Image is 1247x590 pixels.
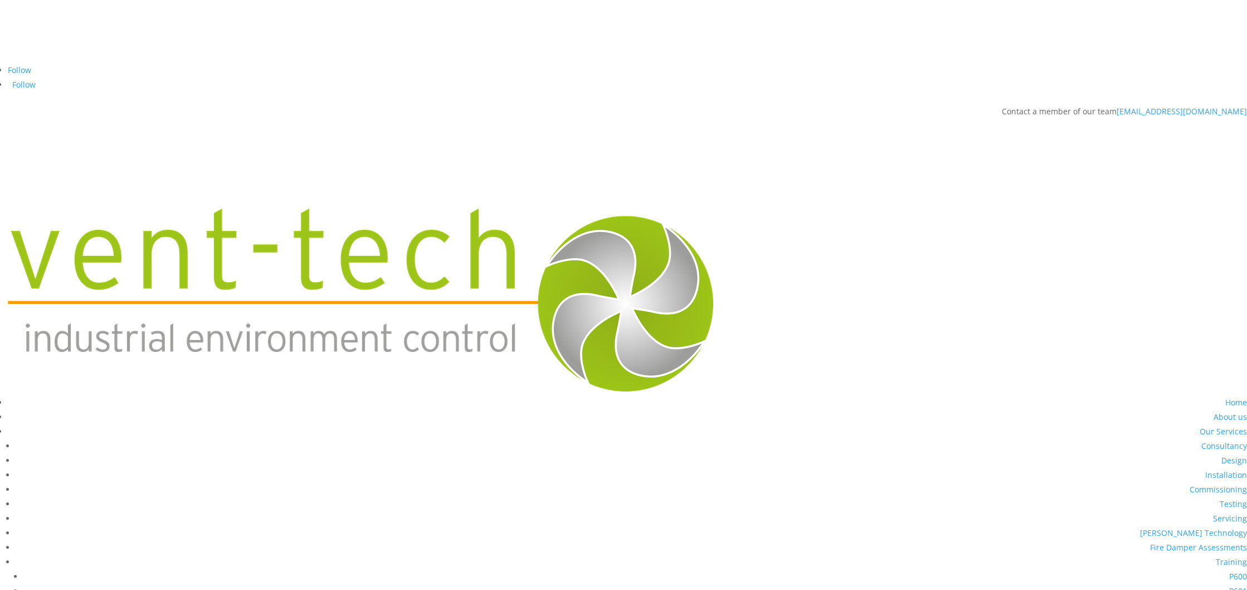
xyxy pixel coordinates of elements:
[1150,542,1247,553] a: Fire Damper Assessments
[1205,470,1247,480] a: Installation
[1220,499,1247,509] a: Testing
[1117,106,1247,117] a: [EMAIL_ADDRESS][DOMAIN_NAME]
[12,79,36,90] span: Follow
[1140,528,1247,538] a: [PERSON_NAME] Technology
[1225,397,1247,408] a: Home
[1200,426,1247,437] a: Our Services
[1213,513,1247,524] a: Servicing
[1216,557,1247,567] a: Training
[1229,571,1247,582] a: P600
[1214,412,1247,422] a: About us
[8,65,31,75] a: Follow on LinkedIn
[8,65,31,75] span: Follow
[1190,484,1247,495] a: Commissioning
[8,79,36,90] a: Follow on X
[1221,455,1247,466] a: Design
[1201,441,1247,451] a: Consultancy
[1002,106,1247,117] span: Contact a member of our team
